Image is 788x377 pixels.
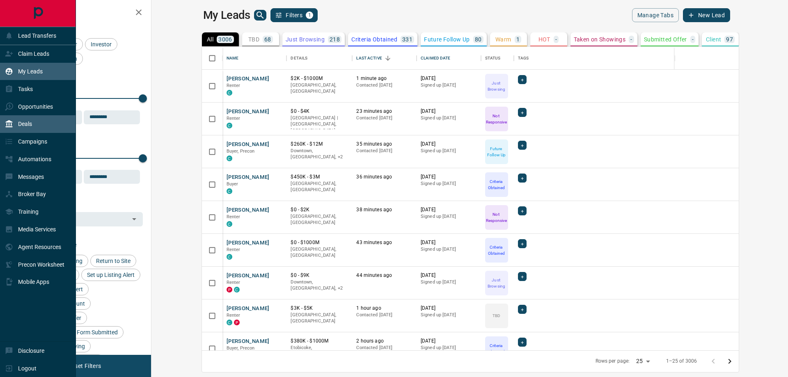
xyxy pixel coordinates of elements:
[227,155,232,161] div: condos.ca
[555,37,557,42] p: -
[486,80,507,92] p: Just Browsing
[421,75,477,82] p: [DATE]
[518,75,527,84] div: +
[307,12,312,18] span: 1
[644,37,687,42] p: Submitted Offer
[486,113,507,125] p: Not Responsive
[521,207,524,215] span: +
[492,313,500,319] p: TBD
[291,174,348,181] p: $450K - $3M
[538,37,550,42] p: HOT
[291,206,348,213] p: $0 - $2K
[227,313,241,318] span: Renter
[291,305,348,312] p: $3K - $5K
[417,47,481,70] div: Claimed Date
[518,206,527,215] div: +
[516,37,520,42] p: 1
[227,108,270,116] button: [PERSON_NAME]
[475,37,482,42] p: 80
[128,213,140,225] button: Open
[481,47,514,70] div: Status
[227,141,270,149] button: [PERSON_NAME]
[356,239,412,246] p: 43 minutes ago
[633,355,653,367] div: 25
[518,338,527,347] div: +
[203,9,250,22] h1: My Leads
[596,358,630,365] p: Rows per page:
[93,258,133,264] span: Return to Site
[521,75,524,84] span: +
[521,174,524,182] span: +
[291,75,348,82] p: $2K - $1000M
[421,148,477,154] p: Signed up [DATE]
[356,206,412,213] p: 38 minutes ago
[521,141,524,149] span: +
[227,83,241,88] span: Renter
[85,38,117,50] div: Investor
[632,8,679,22] button: Manage Tabs
[402,37,412,42] p: 331
[518,141,527,150] div: +
[227,214,241,219] span: Renter
[421,181,477,187] p: Signed up [DATE]
[421,312,477,318] p: Signed up [DATE]
[356,108,412,115] p: 23 minutes ago
[421,345,477,351] p: Signed up [DATE]
[227,206,270,214] button: [PERSON_NAME]
[356,345,412,351] p: Contacted [DATE]
[291,239,348,246] p: $0 - $1000M
[726,37,733,42] p: 97
[521,338,524,346] span: +
[88,41,115,48] span: Investor
[291,279,348,292] p: Midtown | Central, Toronto
[356,82,412,89] p: Contacted [DATE]
[90,255,136,267] div: Return to Site
[227,280,241,285] span: Renter
[521,305,524,313] span: +
[227,287,232,292] div: property.ca
[521,272,524,281] span: +
[485,47,501,70] div: Status
[227,239,270,247] button: [PERSON_NAME]
[514,47,771,70] div: Tags
[356,272,412,279] p: 44 minutes ago
[421,246,477,253] p: Signed up [DATE]
[227,345,255,351] span: Buyer, Precon
[291,82,348,95] p: [GEOGRAPHIC_DATA], [GEOGRAPHIC_DATA]
[518,272,527,281] div: +
[291,312,348,324] p: [GEOGRAPHIC_DATA], [GEOGRAPHIC_DATA]
[352,47,417,70] div: Last Active
[234,320,240,325] div: property.ca
[521,108,524,117] span: +
[291,181,348,193] p: [GEOGRAPHIC_DATA], [GEOGRAPHIC_DATA]
[421,279,477,286] p: Signed up [DATE]
[291,148,348,160] p: Toronto, North Vancouver City
[356,148,412,154] p: Contacted [DATE]
[495,37,511,42] p: Warm
[630,37,632,42] p: -
[227,90,232,96] div: condos.ca
[286,47,352,70] div: Details
[421,141,477,148] p: [DATE]
[207,37,213,42] p: All
[254,10,266,21] button: search button
[227,272,270,280] button: [PERSON_NAME]
[424,37,470,42] p: Future Follow Up
[356,115,412,121] p: Contacted [DATE]
[270,8,318,22] button: Filters1
[227,123,232,128] div: condos.ca
[227,338,270,345] button: [PERSON_NAME]
[291,338,348,345] p: $380K - $1000M
[356,47,382,70] div: Last Active
[666,358,697,365] p: 1–25 of 3006
[227,149,255,154] span: Buyer, Precon
[330,37,340,42] p: 218
[518,174,527,183] div: +
[421,174,477,181] p: [DATE]
[227,188,232,194] div: condos.ca
[356,174,412,181] p: 36 minutes ago
[574,37,626,42] p: Taken on Showings
[222,47,287,70] div: Name
[227,116,241,121] span: Renter
[264,37,271,42] p: 68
